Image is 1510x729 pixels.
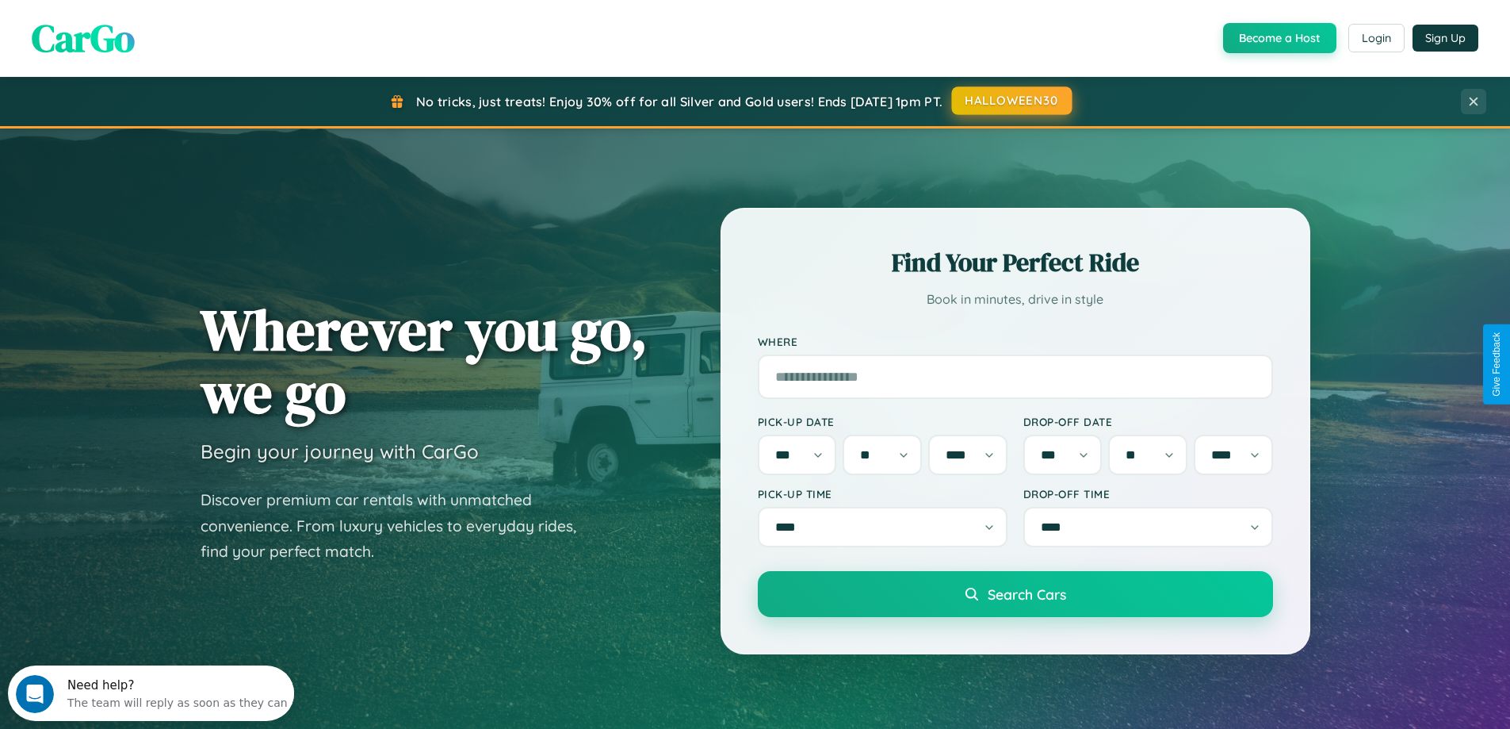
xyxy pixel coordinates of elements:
[8,666,294,721] iframe: Intercom live chat discovery launcher
[32,12,135,64] span: CarGo
[201,298,648,424] h1: Wherever you go, we go
[59,26,280,43] div: The team will reply as soon as they can
[758,335,1273,348] label: Where
[59,13,280,26] div: Need help?
[758,245,1273,280] h2: Find Your Perfect Ride
[16,675,54,713] iframe: Intercom live chat
[952,86,1072,115] button: HALLOWEEN30
[201,487,597,565] p: Discover premium car rentals with unmatched convenience. From luxury vehicles to everyday rides, ...
[1023,415,1273,428] label: Drop-off Date
[1348,24,1405,52] button: Login
[6,6,295,50] div: Open Intercom Messenger
[1491,332,1502,397] div: Give Feedback
[758,487,1007,501] label: Pick-up Time
[201,439,479,463] h3: Begin your journey with CarGo
[1413,25,1478,52] button: Sign Up
[758,415,1007,428] label: Pick-up Date
[988,585,1066,603] span: Search Cars
[758,288,1273,311] p: Book in minutes, drive in style
[1023,487,1273,501] label: Drop-off Time
[416,94,942,109] span: No tricks, just treats! Enjoy 30% off for all Silver and Gold users! Ends [DATE] 1pm PT.
[758,571,1273,617] button: Search Cars
[1223,23,1336,53] button: Become a Host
